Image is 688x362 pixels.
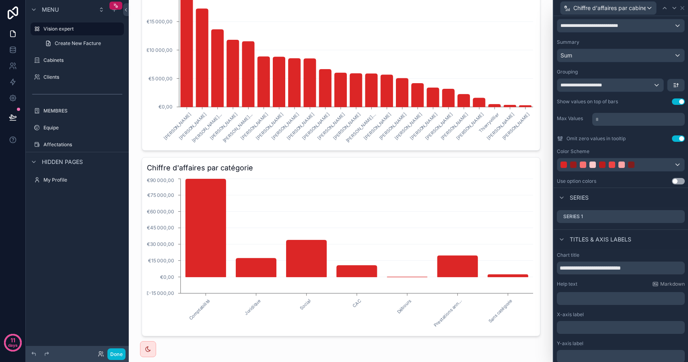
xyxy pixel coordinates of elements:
[40,37,124,50] a: Create New Facture
[31,22,124,35] a: Vision expert
[557,290,685,305] div: scrollable content
[43,125,122,131] label: Equipe
[43,26,119,32] label: Vision expert
[31,54,124,67] a: Cabinets
[560,1,657,15] button: Chiffre d'affaires par cabinet
[660,281,685,287] span: Markdown
[573,4,646,12] span: Chiffre d'affaires par cabinet
[592,111,685,126] div: scrollable content
[557,340,583,347] label: Y-axis label
[107,348,126,360] button: Done
[31,174,124,186] a: My Profile
[557,148,589,155] label: Color Scheme
[557,39,579,45] label: Summary
[560,51,572,59] span: Sum
[43,108,122,114] label: MEMBRES
[10,336,15,344] p: 11
[43,74,122,80] label: Clients
[31,121,124,134] a: Equipe
[31,138,124,151] a: Affectations
[557,321,685,334] div: scrollable content
[557,69,578,75] label: Grouping
[42,6,59,14] span: Menu
[557,49,685,62] button: Sum
[557,98,618,105] div: Show values on top of bars
[55,40,101,47] span: Create New Facture
[570,194,589,202] span: Series
[557,115,589,122] label: Max Values
[570,235,631,243] span: Titles & Axis labels
[43,177,122,183] label: My Profile
[566,135,626,142] span: Omit zero values in tooltip
[31,104,124,117] a: MEMBRES
[8,340,18,351] p: days
[652,281,685,287] a: Markdown
[557,311,584,318] label: X-axis label
[42,158,83,166] span: Hidden pages
[557,281,577,287] label: Help text
[31,71,124,84] a: Clients
[43,141,122,148] label: Affectations
[563,213,583,220] label: Series 1
[43,57,122,63] label: Cabinets
[557,178,596,184] div: Use option colors
[557,252,579,258] label: Chart title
